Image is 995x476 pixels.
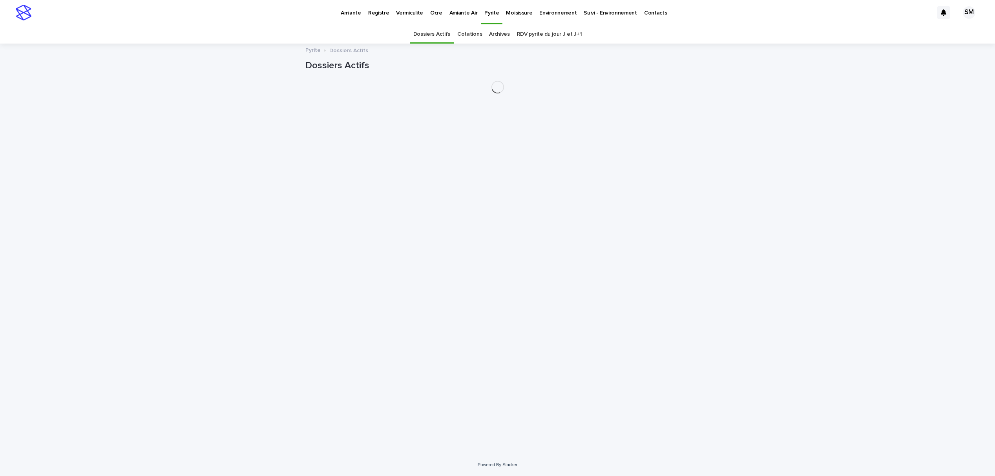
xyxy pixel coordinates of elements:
a: Dossiers Actifs [413,25,450,44]
a: Cotations [457,25,482,44]
div: SM [963,6,975,19]
a: RDV pyrite du jour J et J+1 [517,25,582,44]
h1: Dossiers Actifs [305,60,690,71]
a: Archives [489,25,510,44]
a: Pyrite [305,45,321,54]
p: Dossiers Actifs [329,46,368,54]
img: stacker-logo-s-only.png [16,5,31,20]
a: Powered By Stacker [478,462,517,467]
